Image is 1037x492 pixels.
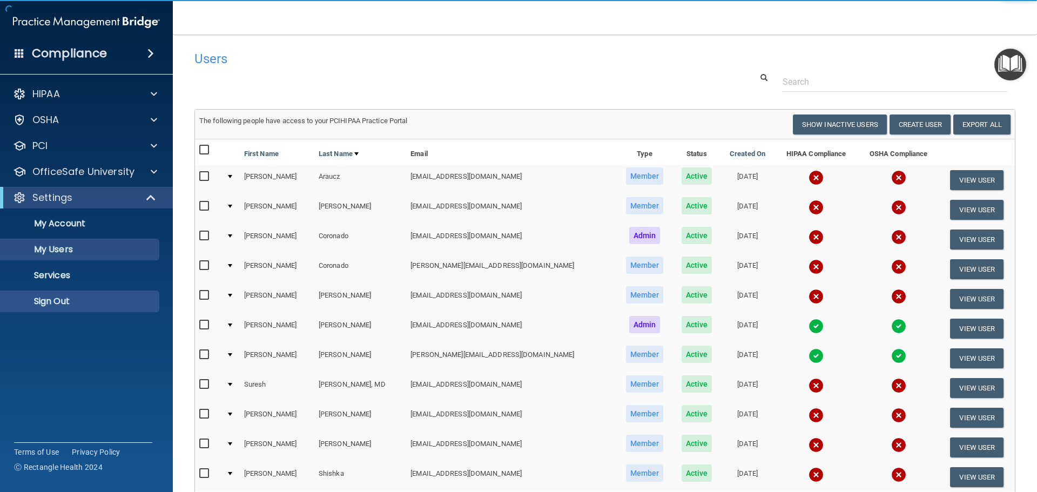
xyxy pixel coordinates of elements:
th: Email [406,139,616,165]
span: Member [626,435,664,452]
td: [PERSON_NAME] [314,403,406,433]
td: [DATE] [720,284,775,314]
span: Member [626,167,664,185]
span: Admin [629,227,661,244]
img: tick.e7d51cea.svg [809,348,824,363]
img: tick.e7d51cea.svg [809,319,824,334]
img: cross.ca9f0e7f.svg [891,230,906,245]
td: [DATE] [720,433,775,462]
td: [PERSON_NAME], MD [314,373,406,403]
td: [PERSON_NAME] [240,343,314,373]
p: Settings [32,191,72,204]
th: Type [616,139,672,165]
button: View User [950,467,1004,487]
td: Coronado [314,254,406,284]
span: Active [682,167,712,185]
td: [DATE] [720,165,775,195]
td: [PERSON_NAME] [240,225,314,254]
td: [EMAIL_ADDRESS][DOMAIN_NAME] [406,195,616,225]
span: Member [626,464,664,482]
img: PMB logo [13,11,160,33]
img: cross.ca9f0e7f.svg [809,378,824,393]
img: cross.ca9f0e7f.svg [809,230,824,245]
td: [DATE] [720,462,775,491]
span: Active [682,464,712,482]
img: cross.ca9f0e7f.svg [891,259,906,274]
td: Coronado [314,225,406,254]
td: [PERSON_NAME][EMAIL_ADDRESS][DOMAIN_NAME] [406,254,616,284]
td: Shishka [314,462,406,491]
span: Active [682,316,712,333]
a: OfficeSafe University [13,165,157,178]
img: cross.ca9f0e7f.svg [891,467,906,482]
td: [PERSON_NAME][EMAIL_ADDRESS][DOMAIN_NAME] [406,343,616,373]
span: Member [626,375,664,393]
span: Active [682,197,712,214]
a: Settings [13,191,157,204]
img: tick.e7d51cea.svg [891,348,906,363]
td: [EMAIL_ADDRESS][DOMAIN_NAME] [406,314,616,343]
span: Admin [629,316,661,333]
img: cross.ca9f0e7f.svg [809,200,824,215]
p: My Account [7,218,154,229]
td: Araucz [314,165,406,195]
h4: Users [194,52,666,66]
p: My Users [7,244,154,255]
td: [PERSON_NAME] [240,403,314,433]
a: OSHA [13,113,157,126]
td: [DATE] [720,254,775,284]
td: [EMAIL_ADDRESS][DOMAIN_NAME] [406,284,616,314]
a: Terms of Use [14,447,59,457]
p: PCI [32,139,48,152]
button: View User [950,200,1004,220]
span: Active [682,286,712,304]
iframe: Drift Widget Chat Controller [850,415,1024,459]
button: View User [950,378,1004,398]
td: [PERSON_NAME] [314,314,406,343]
button: View User [950,170,1004,190]
td: [PERSON_NAME] [240,462,314,491]
img: cross.ca9f0e7f.svg [809,170,824,185]
td: [PERSON_NAME] [240,195,314,225]
span: Member [626,286,664,304]
button: View User [950,348,1004,368]
td: [PERSON_NAME] [240,284,314,314]
img: cross.ca9f0e7f.svg [809,467,824,482]
button: View User [950,259,1004,279]
a: Export All [953,114,1011,134]
button: View User [950,289,1004,309]
td: [EMAIL_ADDRESS][DOMAIN_NAME] [406,373,616,403]
span: The following people have access to your PCIHIPAA Practice Portal [199,117,408,125]
th: HIPAA Compliance [775,139,858,165]
img: cross.ca9f0e7f.svg [891,200,906,215]
td: [EMAIL_ADDRESS][DOMAIN_NAME] [406,165,616,195]
img: cross.ca9f0e7f.svg [809,437,824,453]
img: cross.ca9f0e7f.svg [891,289,906,304]
span: Member [626,257,664,274]
td: [DATE] [720,195,775,225]
button: Open Resource Center [994,49,1026,80]
span: Active [682,257,712,274]
p: Services [7,270,154,281]
span: Member [626,346,664,363]
th: OSHA Compliance [858,139,939,165]
td: [PERSON_NAME] [314,433,406,462]
td: [EMAIL_ADDRESS][DOMAIN_NAME] [406,433,616,462]
td: [EMAIL_ADDRESS][DOMAIN_NAME] [406,225,616,254]
td: [PERSON_NAME] [240,314,314,343]
a: Privacy Policy [72,447,120,457]
td: [EMAIL_ADDRESS][DOMAIN_NAME] [406,403,616,433]
span: Active [682,435,712,452]
a: Last Name [319,147,359,160]
img: cross.ca9f0e7f.svg [809,289,824,304]
p: HIPAA [32,87,60,100]
a: PCI [13,139,157,152]
td: [EMAIL_ADDRESS][DOMAIN_NAME] [406,462,616,491]
p: OfficeSafe University [32,165,134,178]
span: Ⓒ Rectangle Health 2024 [14,462,103,473]
td: [PERSON_NAME] [314,195,406,225]
img: cross.ca9f0e7f.svg [891,378,906,393]
td: [DATE] [720,225,775,254]
img: cross.ca9f0e7f.svg [809,408,824,423]
span: Active [682,375,712,393]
